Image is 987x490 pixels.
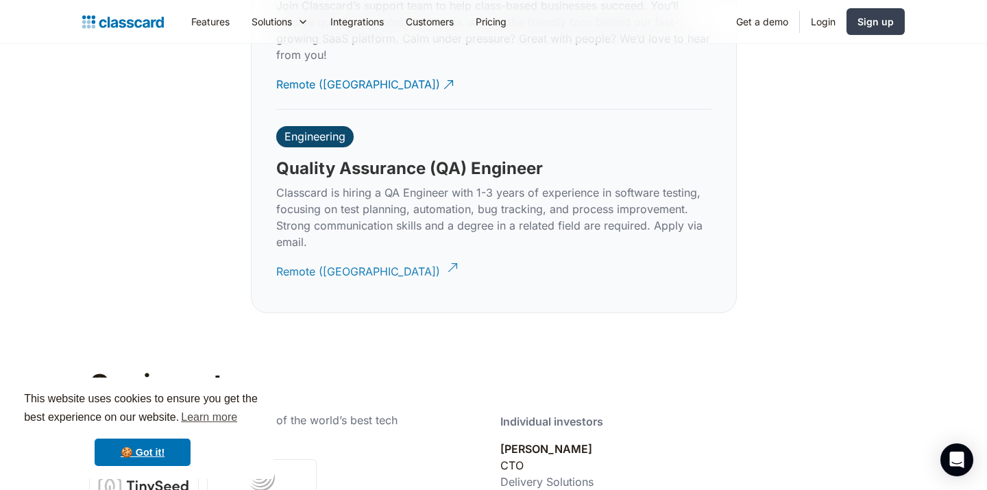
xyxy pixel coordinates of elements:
div: Solutions [252,14,292,29]
a: home [82,12,164,32]
a: Customers [395,6,465,37]
a: Features [180,6,241,37]
div: Solutions [241,6,319,37]
div: Sign up [857,14,894,29]
span: This website uses cookies to ensure you get the best experience on our website. [24,391,261,428]
a: learn more about cookies [179,407,239,428]
a: Get a demo [725,6,799,37]
div: Open Intercom Messenger [940,443,973,476]
a: Login [800,6,846,37]
a: Integrations [319,6,395,37]
div: cookieconsent [11,378,274,479]
a: Pricing [465,6,517,37]
a: dismiss cookie message [95,439,191,466]
a: Remote ([GEOGRAPHIC_DATA]) [276,66,456,103]
div: Remote ([GEOGRAPHIC_DATA]) [276,253,440,280]
a: Remote ([GEOGRAPHIC_DATA]) [276,253,456,291]
div: Remote ([GEOGRAPHIC_DATA]) [276,66,440,93]
a: [PERSON_NAME] [500,442,592,456]
h2: Our investors. [89,368,524,401]
div: Delivery Solutions [500,474,594,490]
div: CTO [500,457,524,474]
p: Classcard is hiring a QA Engineer with 1-3 years of experience in software testing, focusing on t... [276,184,711,250]
h3: Quality Assurance (QA) Engineer [276,158,543,179]
a: Sign up [846,8,905,35]
div: Individual investors [500,413,603,430]
div: Engineering [284,130,345,143]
